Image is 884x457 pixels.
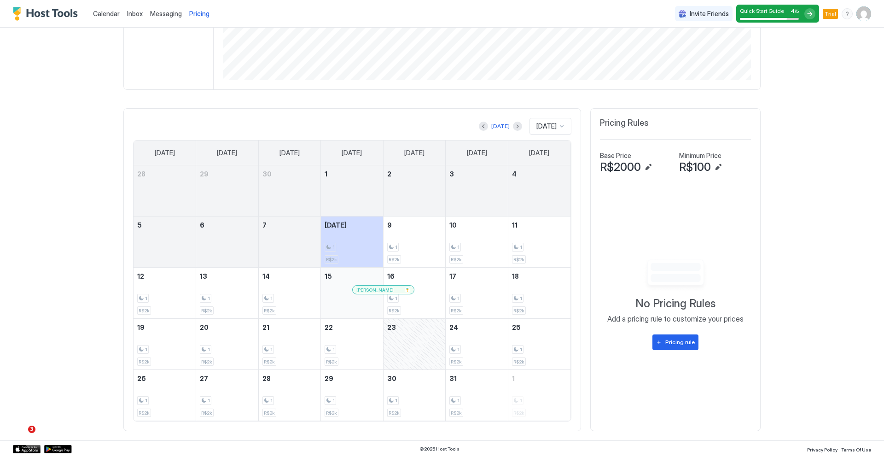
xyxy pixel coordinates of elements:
span: 3 [28,426,35,433]
span: 1 [395,398,397,404]
td: October 14, 2025 [258,268,321,319]
div: Host Tools Logo [13,7,82,21]
a: October 9, 2025 [384,217,446,234]
td: October 22, 2025 [321,319,384,370]
td: October 7, 2025 [258,217,321,268]
span: 22 [325,323,333,331]
td: October 12, 2025 [134,268,196,319]
span: 1 [395,244,397,250]
a: October 18, 2025 [508,268,570,285]
a: Wednesday [332,141,371,165]
button: Pricing rule [652,334,698,350]
div: App Store [13,445,41,453]
td: October 23, 2025 [383,319,446,370]
td: November 1, 2025 [508,370,570,421]
span: 16 [387,272,395,280]
span: 3 [449,170,454,178]
span: 20 [200,323,209,331]
span: Quick Start Guide [740,7,784,14]
td: October 28, 2025 [258,370,321,421]
a: October 13, 2025 [196,268,258,285]
td: October 27, 2025 [196,370,259,421]
span: 1 [208,398,210,404]
a: October 15, 2025 [321,268,383,285]
span: 29 [200,170,209,178]
a: Sunday [145,141,184,165]
span: R$2k [139,359,150,365]
span: No Pricing Rules [635,297,715,311]
span: 1 [520,346,522,352]
a: November 1, 2025 [508,370,570,387]
span: 29 [325,375,333,382]
span: 1 [270,398,273,404]
a: October 16, 2025 [384,268,446,285]
span: 6 [200,221,204,229]
span: Calendar [93,10,120,18]
span: 30 [262,170,272,178]
a: October 6, 2025 [196,217,258,234]
span: 1 [208,295,210,301]
span: R$2000 [600,160,641,174]
span: Base Price [600,152,631,160]
span: R$2k [264,410,275,416]
a: Thursday [395,141,434,165]
a: October 25, 2025 [508,319,570,336]
span: 30 [387,375,396,382]
a: October 20, 2025 [196,319,258,336]
td: October 19, 2025 [134,319,196,370]
span: Messaging [150,10,182,18]
td: October 31, 2025 [446,370,508,421]
a: Terms Of Use [841,444,871,454]
span: 11 [512,221,518,229]
span: [DATE] [342,149,362,157]
button: Previous month [479,122,488,131]
span: © 2025 Host Tools [419,446,459,452]
iframe: Intercom live chat [9,426,31,448]
td: October 26, 2025 [134,370,196,421]
span: 2 [387,170,391,178]
div: menu [842,8,853,19]
span: [DATE] [467,149,487,157]
a: Friday [458,141,496,165]
a: September 30, 2025 [259,165,321,182]
span: R$2k [264,359,275,365]
span: R$2k [389,410,400,416]
span: R$2k [451,410,462,416]
span: R$2k [451,257,462,263]
span: 15 [325,272,332,280]
td: October 5, 2025 [134,217,196,268]
span: R$2k [326,359,337,365]
span: Terms Of Use [841,447,871,452]
td: October 18, 2025 [508,268,570,319]
td: October 13, 2025 [196,268,259,319]
td: October 21, 2025 [258,319,321,370]
span: 9 [387,221,392,229]
td: October 29, 2025 [321,370,384,421]
span: [DATE] [529,149,549,157]
span: 1 [395,295,397,301]
a: October 22, 2025 [321,319,383,336]
a: October 30, 2025 [384,370,446,387]
span: R$2k [326,410,337,416]
span: 1 [520,295,522,301]
span: [DATE] [155,149,175,157]
span: R$2k [513,257,524,263]
a: September 28, 2025 [134,165,196,182]
span: 1 [145,398,147,404]
span: R$2k [201,410,212,416]
span: 10 [449,221,457,229]
span: 28 [137,170,145,178]
span: 4 [512,170,517,178]
span: 31 [449,375,457,382]
span: 1 [520,244,522,250]
span: 21 [262,323,269,331]
span: R$2k [139,308,150,314]
td: October 17, 2025 [446,268,508,319]
span: Trial [825,10,836,18]
span: Inbox [127,10,143,18]
span: R$2k [201,308,212,314]
span: R$2k [451,359,462,365]
a: Monday [208,141,246,165]
div: Pricing rule [665,338,695,346]
span: Pricing Rules [600,118,649,129]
